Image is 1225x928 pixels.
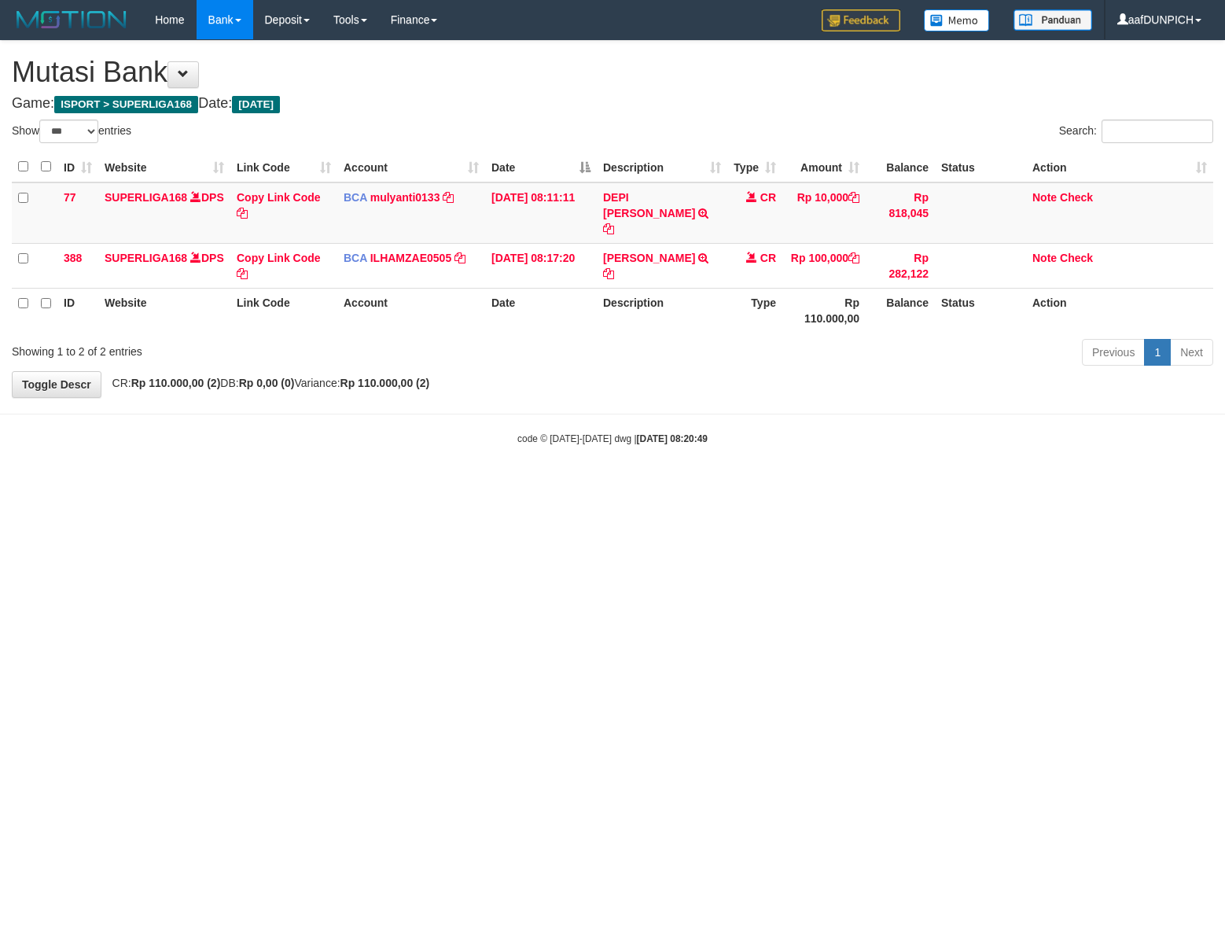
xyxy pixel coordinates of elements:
[239,377,295,389] strong: Rp 0,00 (0)
[105,252,187,264] a: SUPERLIGA168
[485,243,597,288] td: [DATE] 08:17:20
[603,252,695,264] a: [PERSON_NAME]
[105,377,430,389] span: CR: DB: Variance:
[1026,288,1213,333] th: Action
[1059,120,1213,143] label: Search:
[603,267,614,280] a: Copy NANA SUDIARNA to clipboard
[12,57,1213,88] h1: Mutasi Bank
[1082,339,1145,366] a: Previous
[98,182,230,244] td: DPS
[727,152,782,182] th: Type: activate to sort column ascending
[603,191,695,219] a: DEPI [PERSON_NAME]
[485,152,597,182] th: Date: activate to sort column descending
[1060,252,1093,264] a: Check
[370,191,440,204] a: mulyanti0133
[597,152,727,182] th: Description: activate to sort column ascending
[866,182,935,244] td: Rp 818,045
[866,288,935,333] th: Balance
[822,9,900,31] img: Feedback.jpg
[98,243,230,288] td: DPS
[1013,9,1092,31] img: panduan.png
[848,252,859,264] a: Copy Rp 100,000 to clipboard
[39,120,98,143] select: Showentries
[485,288,597,333] th: Date
[344,191,367,204] span: BCA
[98,288,230,333] th: Website
[12,120,131,143] label: Show entries
[760,252,776,264] span: CR
[12,8,131,31] img: MOTION_logo.png
[1032,252,1057,264] a: Note
[924,9,990,31] img: Button%20Memo.svg
[782,243,866,288] td: Rp 100,000
[230,152,337,182] th: Link Code: activate to sort column ascending
[443,191,454,204] a: Copy mulyanti0133 to clipboard
[54,96,198,113] span: ISPORT > SUPERLIGA168
[454,252,465,264] a: Copy ILHAMZAE0505 to clipboard
[12,337,498,359] div: Showing 1 to 2 of 2 entries
[12,96,1213,112] h4: Game: Date:
[637,433,708,444] strong: [DATE] 08:20:49
[782,152,866,182] th: Amount: activate to sort column ascending
[337,152,485,182] th: Account: activate to sort column ascending
[866,243,935,288] td: Rp 282,122
[603,223,614,235] a: Copy DEPI SOLEHUDIN to clipboard
[1026,152,1213,182] th: Action: activate to sort column ascending
[232,96,280,113] span: [DATE]
[782,288,866,333] th: Rp 110.000,00
[370,252,451,264] a: ILHAMZAE0505
[782,182,866,244] td: Rp 10,000
[1170,339,1213,366] a: Next
[337,288,485,333] th: Account
[1144,339,1171,366] a: 1
[485,182,597,244] td: [DATE] 08:11:11
[64,191,76,204] span: 77
[1032,191,1057,204] a: Note
[57,152,98,182] th: ID: activate to sort column ascending
[237,252,321,280] a: Copy Link Code
[64,252,82,264] span: 388
[105,191,187,204] a: SUPERLIGA168
[98,152,230,182] th: Website: activate to sort column ascending
[12,371,101,398] a: Toggle Descr
[727,288,782,333] th: Type
[230,288,337,333] th: Link Code
[848,191,859,204] a: Copy Rp 10,000 to clipboard
[760,191,776,204] span: CR
[517,433,708,444] small: code © [DATE]-[DATE] dwg |
[340,377,430,389] strong: Rp 110.000,00 (2)
[344,252,367,264] span: BCA
[935,288,1026,333] th: Status
[131,377,221,389] strong: Rp 110.000,00 (2)
[237,191,321,219] a: Copy Link Code
[866,152,935,182] th: Balance
[57,288,98,333] th: ID
[1060,191,1093,204] a: Check
[597,288,727,333] th: Description
[1102,120,1213,143] input: Search:
[935,152,1026,182] th: Status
